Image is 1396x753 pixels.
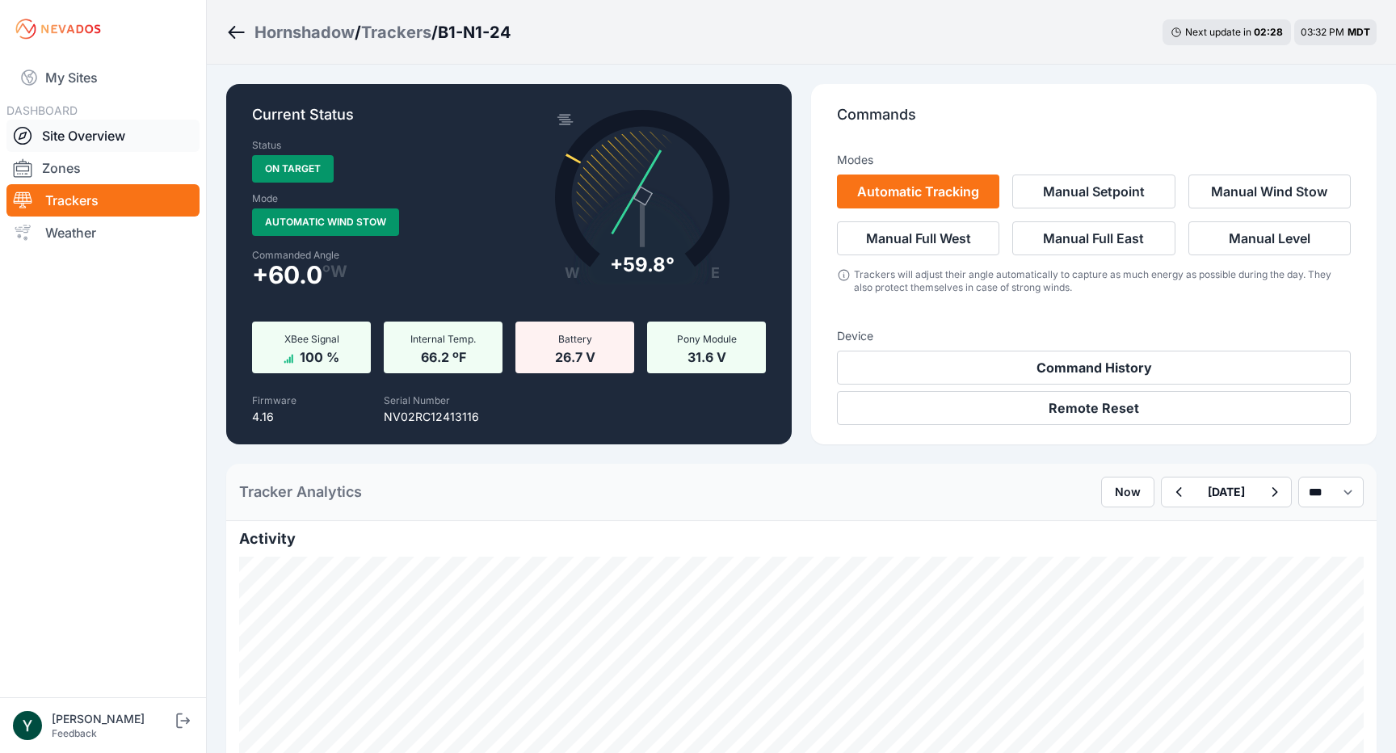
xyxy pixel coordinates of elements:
[252,139,281,152] label: Status
[1301,26,1344,38] span: 03:32 PM
[610,252,675,278] div: + 59.8°
[254,21,355,44] a: Hornshadow
[837,103,1351,139] p: Commands
[837,391,1351,425] button: Remote Reset
[6,217,200,249] a: Weather
[854,268,1351,294] div: Trackers will adjust their angle automatically to capture as much energy as possible during the d...
[431,21,438,44] span: /
[421,346,466,365] span: 66.2 ºF
[6,152,200,184] a: Zones
[555,346,595,365] span: 26.7 V
[6,184,200,217] a: Trackers
[361,21,431,44] a: Trackers
[284,333,339,345] span: XBee Signal
[13,16,103,42] img: Nevados
[252,208,399,236] span: Automatic Wind Stow
[837,221,999,255] button: Manual Full West
[252,394,296,406] label: Firmware
[410,333,476,345] span: Internal Temp.
[252,192,278,205] label: Mode
[6,120,200,152] a: Site Overview
[687,346,726,365] span: 31.6 V
[1185,26,1251,38] span: Next update in
[558,333,592,345] span: Battery
[677,333,737,345] span: Pony Module
[1012,175,1175,208] button: Manual Setpoint
[1348,26,1370,38] span: MDT
[1254,26,1283,39] div: 02 : 28
[52,727,97,739] a: Feedback
[1195,477,1258,507] button: [DATE]
[252,249,499,262] label: Commanded Angle
[837,351,1351,385] button: Command History
[239,481,362,503] h2: Tracker Analytics
[6,103,78,117] span: DASHBOARD
[384,409,479,425] p: NV02RC12413116
[355,21,361,44] span: /
[1188,175,1351,208] button: Manual Wind Stow
[226,11,511,53] nav: Breadcrumb
[252,103,766,139] p: Current Status
[13,711,42,740] img: Yezin Taha
[1101,477,1154,507] button: Now
[52,711,173,727] div: [PERSON_NAME]
[384,394,450,406] label: Serial Number
[837,328,1351,344] h3: Device
[252,265,322,284] span: + 60.0
[252,155,334,183] span: On Target
[837,152,873,168] h3: Modes
[1188,221,1351,255] button: Manual Level
[239,528,1364,550] h2: Activity
[300,346,339,365] span: 100 %
[322,265,347,278] span: º W
[438,21,511,44] h3: B1-N1-24
[6,58,200,97] a: My Sites
[1012,221,1175,255] button: Manual Full East
[837,175,999,208] button: Automatic Tracking
[252,409,296,425] p: 4.16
